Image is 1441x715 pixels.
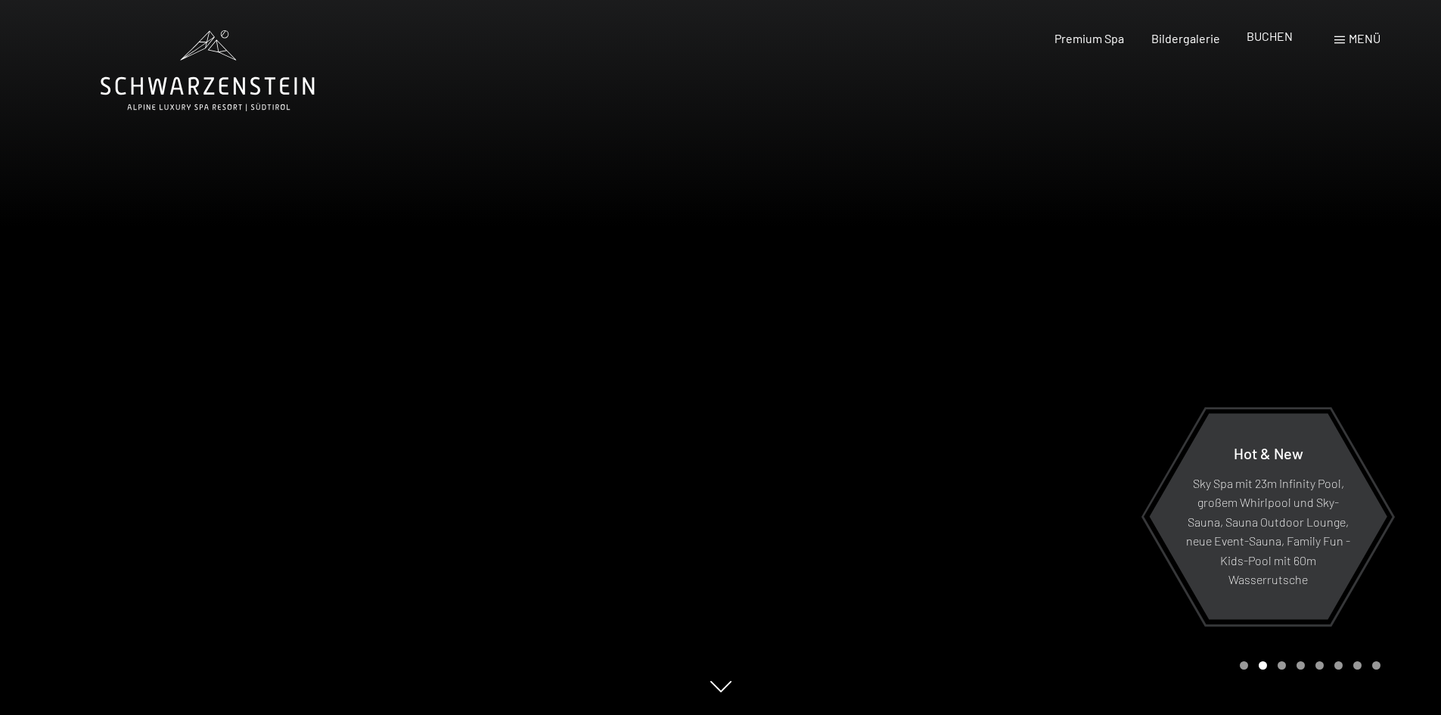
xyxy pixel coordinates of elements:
div: Carousel Pagination [1234,661,1380,670]
a: Bildergalerie [1151,31,1220,45]
div: Carousel Page 8 [1372,661,1380,670]
div: Carousel Page 7 [1353,661,1362,670]
p: Sky Spa mit 23m Infinity Pool, großem Whirlpool und Sky-Sauna, Sauna Outdoor Lounge, neue Event-S... [1186,473,1350,589]
div: Carousel Page 5 [1315,661,1324,670]
span: Hot & New [1234,443,1303,462]
div: Carousel Page 1 [1240,661,1248,670]
div: Carousel Page 2 (Current Slide) [1259,661,1267,670]
a: Hot & New Sky Spa mit 23m Infinity Pool, großem Whirlpool und Sky-Sauna, Sauna Outdoor Lounge, ne... [1148,412,1388,620]
div: Carousel Page 4 [1297,661,1305,670]
div: Carousel Page 3 [1278,661,1286,670]
a: Premium Spa [1054,31,1124,45]
span: Menü [1349,31,1380,45]
a: BUCHEN [1247,29,1293,43]
div: Carousel Page 6 [1334,661,1343,670]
